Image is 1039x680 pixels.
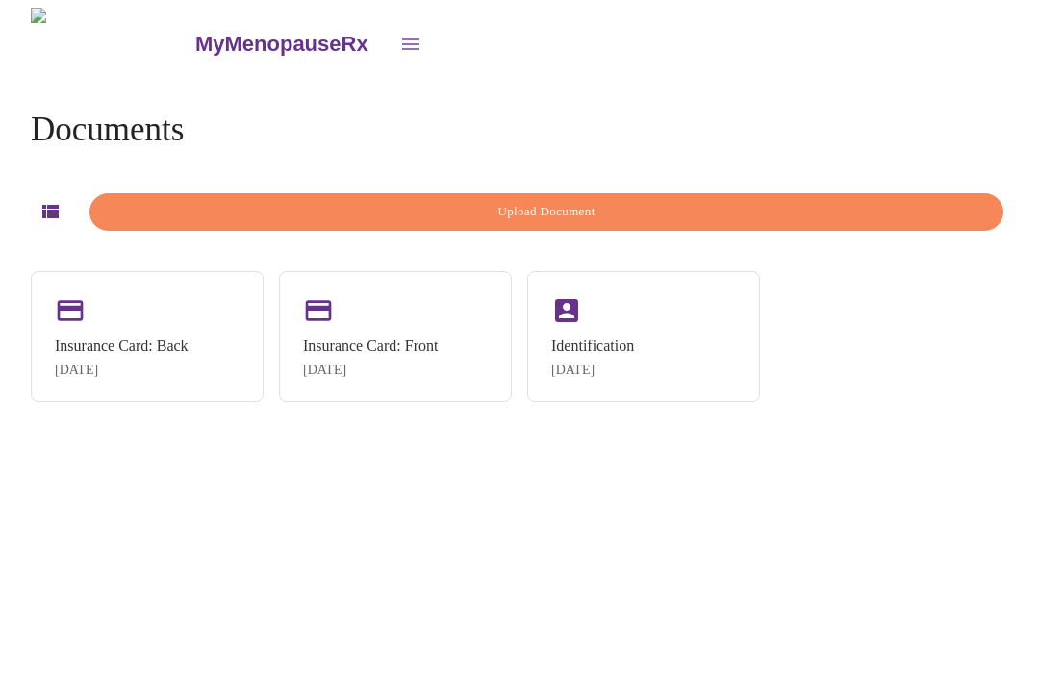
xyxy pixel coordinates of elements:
button: Switch to list view [31,192,69,231]
h4: Documents [31,111,184,149]
a: MyMenopauseRx [192,11,387,78]
div: [DATE] [303,363,438,378]
button: open drawer [388,21,434,67]
h3: MyMenopauseRx [195,32,368,57]
div: Identification [551,338,634,355]
span: Upload Document [112,201,981,223]
div: [DATE] [551,363,634,378]
div: Insurance Card: Front [303,338,438,355]
img: MyMenopauseRx Logo [31,8,192,80]
div: Insurance Card: Back [55,338,189,355]
button: Upload Document [89,193,1003,231]
div: [DATE] [55,363,189,378]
